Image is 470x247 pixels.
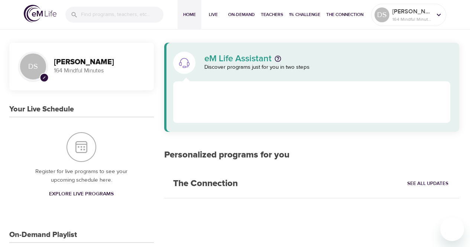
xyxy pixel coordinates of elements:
span: On-Demand [228,11,255,19]
span: Teachers [261,11,283,19]
span: Live [204,11,222,19]
h3: [PERSON_NAME] [54,58,145,66]
img: Your Live Schedule [67,132,96,162]
a: Explore Live Programs [46,187,117,201]
p: Register for live programs to see your upcoming schedule here. [24,168,139,184]
span: The Connection [326,11,363,19]
div: DS [375,7,389,22]
p: eM Life Assistant [204,54,272,63]
p: 164 Mindful Minutes [392,16,432,23]
img: eM Life Assistant [178,57,190,69]
h3: On-Demand Playlist [9,231,77,239]
h2: Personalized programs for you [164,150,460,160]
h3: Your Live Schedule [9,105,74,114]
div: DS [18,52,48,81]
img: logo [24,5,56,22]
span: 1% Challenge [289,11,320,19]
a: See All Updates [405,178,450,189]
p: [PERSON_NAME] [392,7,432,16]
span: Explore Live Programs [49,189,114,199]
span: See All Updates [407,179,448,188]
span: Home [181,11,198,19]
iframe: Button to launch messaging window [440,217,464,241]
h2: The Connection [164,169,247,198]
p: 164 Mindful Minutes [54,66,145,75]
p: Discover programs just for you in two steps [204,63,451,72]
input: Find programs, teachers, etc... [81,7,163,23]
